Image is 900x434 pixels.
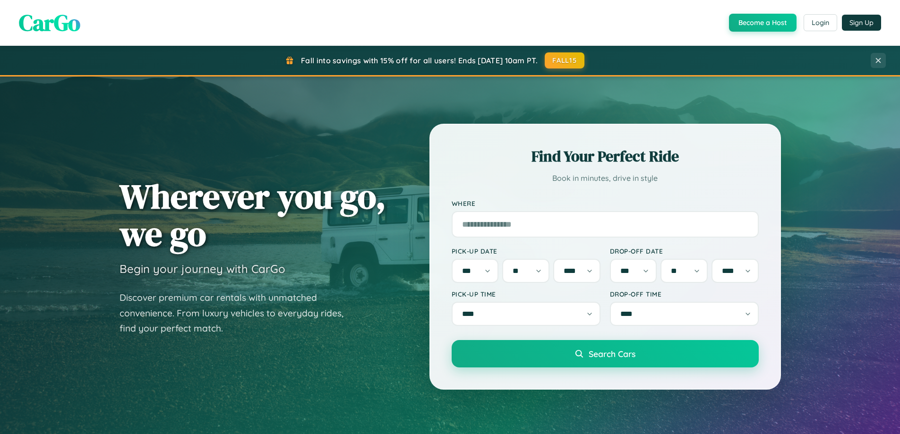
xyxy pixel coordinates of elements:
label: Pick-up Time [452,290,600,298]
p: Book in minutes, drive in style [452,171,759,185]
span: Fall into savings with 15% off for all users! Ends [DATE] 10am PT. [301,56,538,65]
span: Search Cars [589,349,635,359]
label: Drop-off Time [610,290,759,298]
h3: Begin your journey with CarGo [120,262,285,276]
button: FALL15 [545,52,584,68]
label: Drop-off Date [610,247,759,255]
h1: Wherever you go, we go [120,178,386,252]
button: Sign Up [842,15,881,31]
label: Where [452,199,759,207]
button: Search Cars [452,340,759,367]
button: Become a Host [729,14,797,32]
p: Discover premium car rentals with unmatched convenience. From luxury vehicles to everyday rides, ... [120,290,356,336]
h2: Find Your Perfect Ride [452,146,759,167]
span: CarGo [19,7,80,38]
button: Login [804,14,837,31]
label: Pick-up Date [452,247,600,255]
